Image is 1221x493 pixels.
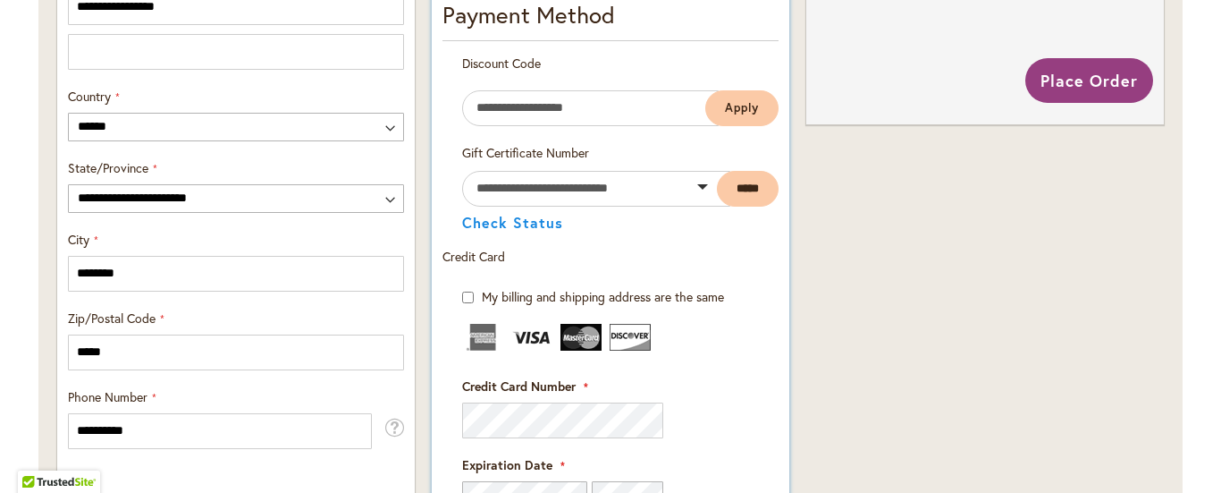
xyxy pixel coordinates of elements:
span: Gift Certificate Number [462,144,589,161]
img: MasterCard [560,324,602,351]
button: Apply [705,90,779,126]
span: Credit Card Number [462,378,576,395]
span: Country [68,88,111,105]
span: City [68,231,89,248]
span: My billing and shipping address are the same [482,288,724,305]
span: Credit Card [442,248,505,265]
img: American Express [462,324,503,351]
iframe: Launch Accessibility Center [13,429,63,480]
img: Visa [511,324,552,351]
span: Expiration Date [462,456,552,473]
span: State/Province [68,159,148,176]
button: Place Order [1025,58,1153,103]
span: Phone Number [68,388,147,405]
span: Zip/Postal Code [68,310,156,327]
span: Place Order [1040,70,1138,91]
span: Discount Code [462,55,541,72]
button: Check Status [462,216,563,230]
img: Discover [610,324,651,351]
span: Apply [725,100,759,115]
